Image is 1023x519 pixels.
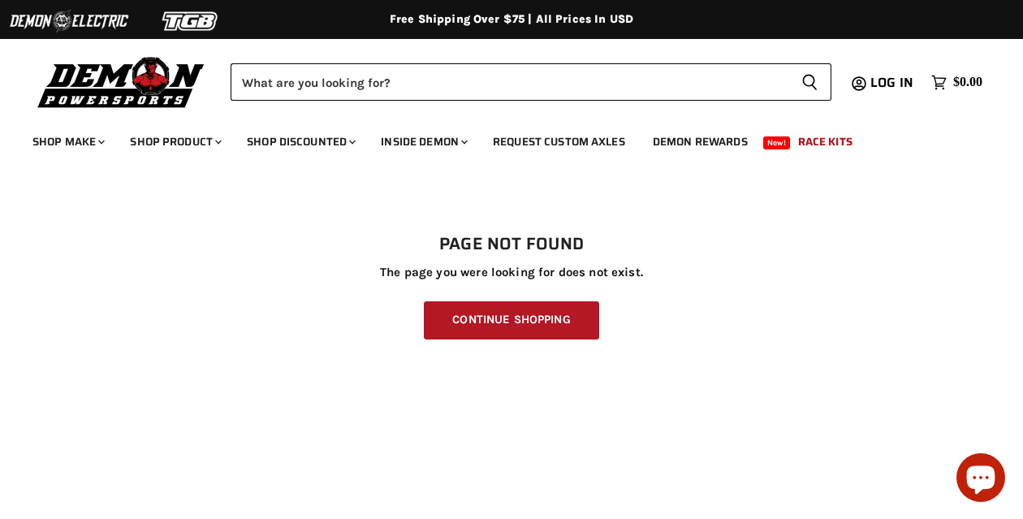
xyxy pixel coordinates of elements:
span: New! [763,136,791,149]
a: Request Custom Axles [481,125,637,158]
h1: Page not found [32,235,991,254]
a: Shop Make [20,125,114,158]
img: Demon Powersports [32,53,210,110]
inbox-online-store-chat: Shopify online store chat [952,453,1010,506]
a: Shop Discounted [235,125,365,158]
img: Demon Electric Logo 2 [8,6,130,37]
a: $0.00 [923,71,991,94]
span: $0.00 [953,75,982,90]
input: Search [231,63,788,101]
ul: Main menu [20,119,978,158]
a: Shop Product [118,125,231,158]
button: Search [788,63,831,101]
p: The page you were looking for does not exist. [32,266,991,279]
span: Log in [870,72,913,93]
a: Demon Rewards [641,125,760,158]
img: TGB Logo 2 [130,6,252,37]
form: Product [231,63,831,101]
a: Race Kits [786,125,865,158]
a: Log in [863,76,923,90]
a: Continue Shopping [424,301,598,340]
a: Inside Demon [369,125,477,158]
